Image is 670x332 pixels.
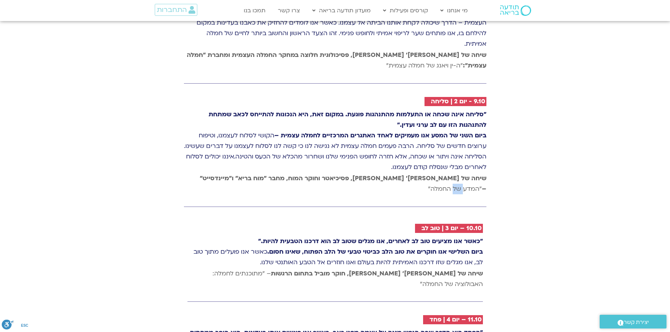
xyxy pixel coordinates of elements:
[267,248,483,256] strong: ביום השלישי אנו חוקרים את טוב הלב כביטוי טבעי של הלב הפתוח, שאינו חסום.
[240,4,269,17] a: תמכו בנו
[184,109,486,172] p: הקושי לסלוח לעצמנו, וטיפוח ערוצים חדשים של סליחה. הרבה פעמים חמלה עצמית לא נגישה לנו כי קשה לנו ל...
[200,174,486,193] span: "המדע של החמלה"
[274,131,486,139] strong: ביום השני של המסע אנו מעמיקים לאחד האתגרים המרכזיים לחמלה עצמית –
[212,269,483,288] span: – "מתוכנתים לחמלה: האבולוציה של החמלה"
[258,237,483,245] strong: "כאשר אנו מציעים טוב לב לאחרים, אנו מגלים שטוב לב הוא דרכנו הטבעית להיות."
[187,51,486,70] span: "ה-ין ויאנג של חמלה עצמית"
[421,225,482,232] h2: 10.10 – יום 3 | טוּב לב
[187,51,486,70] strong: שיחה של [PERSON_NAME]׳ [PERSON_NAME], פסיכולוגית חלוצה במחקר החמלה העצמית ומחברת "חמלה עצמית":
[209,110,486,129] strong: "סליחה אינה שכחה או התעלמות מהתנהגות פוגעת. במקום זאת, היא הנכונות להתייחס לכאב שמתחת להתנהגות הז...
[309,4,374,17] a: מועדון תודעה בריאה
[500,5,531,16] img: תודעה בריאה
[187,236,483,268] p: כאשר אנו פועלים מתוך טוב לב, אנו מגלים שזו דרכנו האמיתית להיות בעולם ואנו חוזרים אל הטבע האותנטי ...
[624,318,649,327] span: יצירת קשר
[200,174,486,193] strong: שיחה של [PERSON_NAME]׳ [PERSON_NAME], פסיכיאטר וחוקר המוח, מחבר "מוח בריא" ו"מיינדסייט" –
[600,315,666,328] a: יצירת קשר
[271,269,483,278] strong: שיחה של [PERSON_NAME]׳ [PERSON_NAME], חוקר מוביל בתחום הרגשות
[437,4,471,17] a: מי אנחנו
[186,152,486,171] span: איננו יכולים לסלוח לאחרים מבלי שנסלח קודם לעצמנו.
[431,98,485,105] h2: 9.10 - יום 2 | סליחה
[157,6,187,14] span: התחברות
[429,316,482,323] h2: 11.10 – יום 4 | פחד
[274,4,304,17] a: צרו קשר
[379,4,432,17] a: קורסים ופעילות
[155,4,197,16] a: התחברות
